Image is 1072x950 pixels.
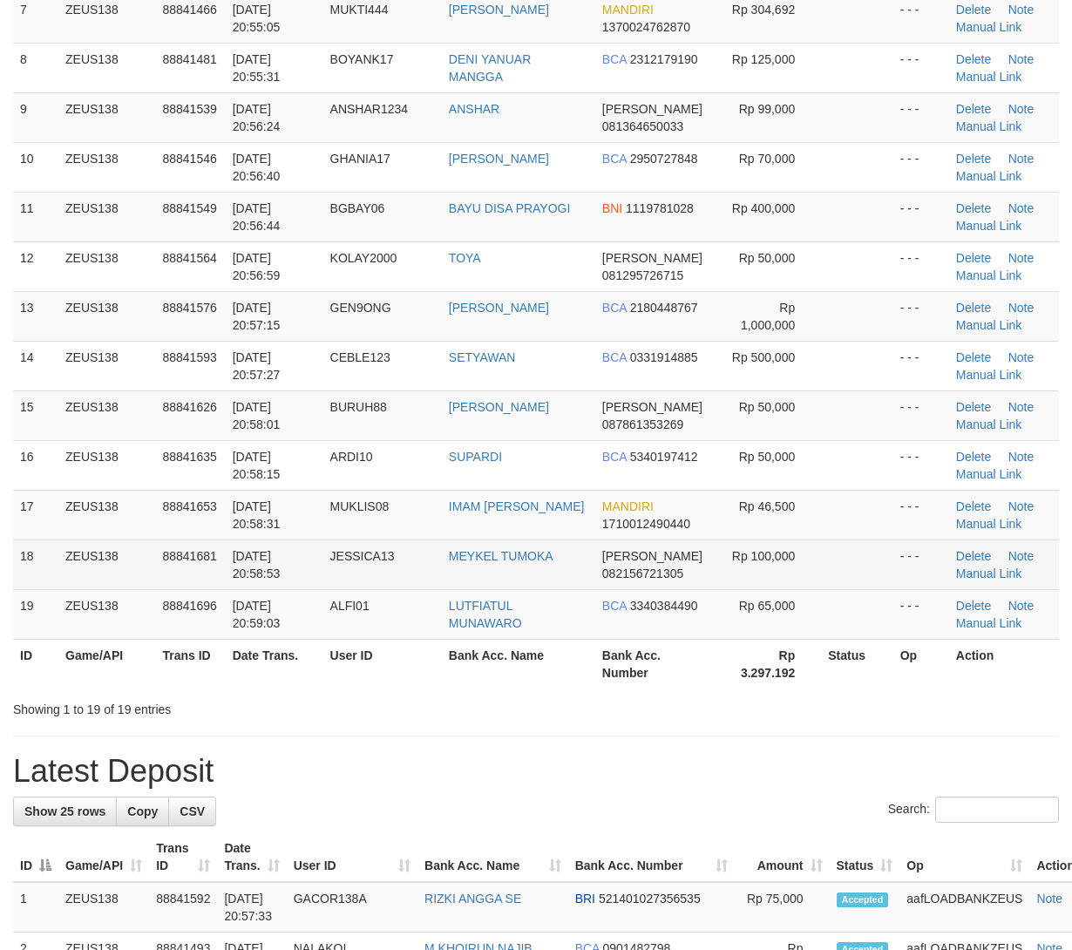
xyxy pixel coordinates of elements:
[741,301,795,332] span: Rp 1,000,000
[893,291,949,341] td: - - -
[732,3,795,17] span: Rp 304,692
[893,192,949,241] td: - - -
[180,804,205,818] span: CSV
[568,832,736,882] th: Bank Acc. Number: activate to sort column ascending
[449,599,522,630] a: LUTFIATUL MUNAWARO
[1008,152,1035,166] a: Note
[116,797,169,826] a: Copy
[226,639,323,689] th: Date Trans.
[739,251,796,265] span: Rp 50,000
[732,52,795,66] span: Rp 125,000
[58,490,155,539] td: ZEUS138
[1008,102,1035,116] a: Note
[893,241,949,291] td: - - -
[602,102,702,116] span: [PERSON_NAME]
[168,797,216,826] a: CSV
[956,20,1022,34] a: Manual Link
[899,832,1029,882] th: Op: activate to sort column ascending
[602,350,627,364] span: BCA
[13,390,58,440] td: 15
[233,102,281,133] span: [DATE] 20:56:24
[58,192,155,241] td: ZEUS138
[893,92,949,142] td: - - -
[739,400,796,414] span: Rp 50,000
[602,549,702,563] span: [PERSON_NAME]
[449,3,549,17] a: [PERSON_NAME]
[233,350,281,382] span: [DATE] 20:57:27
[58,390,155,440] td: ZEUS138
[449,102,499,116] a: ANSHAR
[323,639,442,689] th: User ID
[956,201,991,215] a: Delete
[449,549,553,563] a: MEYKEL TUMOKA
[602,119,683,133] span: Copy 081364650033 to clipboard
[330,400,387,414] span: BURUH88
[956,318,1022,332] a: Manual Link
[162,52,216,66] span: 88841481
[893,341,949,390] td: - - -
[956,301,991,315] a: Delete
[58,92,155,142] td: ZEUS138
[13,291,58,341] td: 13
[602,301,627,315] span: BCA
[830,832,900,882] th: Status: activate to sort column ascending
[821,639,892,689] th: Status
[956,169,1022,183] a: Manual Link
[602,20,690,34] span: Copy 1370024762870 to clipboard
[893,589,949,639] td: - - -
[1008,3,1035,17] a: Note
[58,291,155,341] td: ZEUS138
[13,142,58,192] td: 10
[735,832,829,882] th: Amount: activate to sort column ascending
[233,499,281,531] span: [DATE] 20:58:31
[162,400,216,414] span: 88841626
[162,301,216,315] span: 88841576
[602,268,683,282] span: Copy 081295726715 to clipboard
[233,301,281,332] span: [DATE] 20:57:15
[449,152,549,166] a: [PERSON_NAME]
[330,499,390,513] span: MUKLIS08
[449,251,481,265] a: TOYA
[956,599,991,613] a: Delete
[233,152,281,183] span: [DATE] 20:56:40
[575,892,595,906] span: BRI
[1008,251,1035,265] a: Note
[956,467,1022,481] a: Manual Link
[127,804,158,818] span: Copy
[735,882,829,933] td: Rp 75,000
[1036,892,1062,906] a: Note
[330,201,385,215] span: BGBAY06
[739,102,796,116] span: Rp 99,000
[956,251,991,265] a: Delete
[630,350,698,364] span: Copy 0331914885 to clipboard
[1008,599,1035,613] a: Note
[893,43,949,92] td: - - -
[13,92,58,142] td: 9
[956,417,1022,431] a: Manual Link
[330,301,391,315] span: GEN9ONG
[287,832,417,882] th: User ID: activate to sort column ascending
[956,517,1022,531] a: Manual Link
[330,152,390,166] span: GHANIA17
[716,639,821,689] th: Rp 3.297.192
[330,102,409,116] span: ANSHAR1234
[732,350,795,364] span: Rp 500,000
[330,3,389,17] span: MUKTI444
[424,892,521,906] a: RIZKI ANGGA SE
[162,102,216,116] span: 88841539
[13,797,117,826] a: Show 25 rows
[956,119,1022,133] a: Manual Link
[739,499,796,513] span: Rp 46,500
[956,219,1022,233] a: Manual Link
[1008,301,1035,315] a: Note
[602,251,702,265] span: [PERSON_NAME]
[442,639,595,689] th: Bank Acc. Name
[233,201,281,233] span: [DATE] 20:56:44
[13,490,58,539] td: 17
[602,417,683,431] span: Copy 087861353269 to clipboard
[630,152,698,166] span: Copy 2950727848 to clipboard
[956,52,991,66] a: Delete
[449,52,531,84] a: DENI YANUAR MANGGA
[233,3,281,34] span: [DATE] 20:55:05
[602,400,702,414] span: [PERSON_NAME]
